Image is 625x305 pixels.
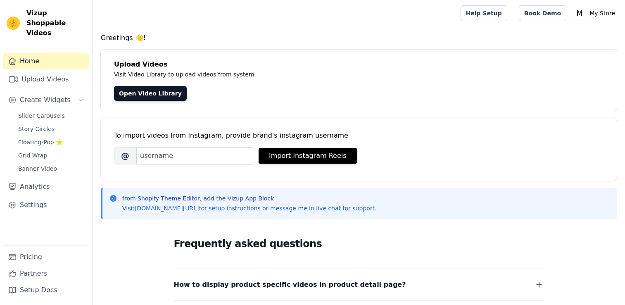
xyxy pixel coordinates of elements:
text: M [577,9,583,17]
span: Create Widgets [20,95,71,105]
a: Book Demo [519,5,566,21]
a: Analytics [3,179,89,195]
button: Import Instagram Reels [259,148,357,164]
span: Banner Video [18,164,57,173]
p: Visit Video Library to upload videos from system [114,69,484,79]
a: Slider Carousels [13,110,89,122]
p: My Store [586,6,618,21]
a: Pricing [3,249,89,265]
div: To import videos from Instagram, provide brand's instagram username [114,131,604,141]
a: Grid Wrap [13,150,89,161]
a: Banner Video [13,163,89,174]
h4: Upload Videos [114,60,604,69]
h2: Frequently asked questions [174,236,544,252]
h4: Greetings 👋! [101,33,617,43]
img: Vizup [7,17,20,30]
a: Story Circles [13,123,89,135]
a: Upload Videos [3,71,89,88]
span: Grid Wrap [18,151,47,160]
a: Partners [3,265,89,282]
button: How to display product specific videos in product detail page? [174,279,544,291]
span: @ [114,147,136,164]
a: Open Video Library [114,86,187,101]
span: Slider Carousels [18,112,65,120]
input: username [136,147,255,164]
p: from Shopify Theme Editor, add the Vizup App Block [122,194,376,203]
a: Home [3,53,89,69]
button: Create Widgets [3,92,89,108]
a: [DOMAIN_NAME][URL] [135,205,199,212]
a: Floating-Pop ⭐ [13,136,89,148]
button: M My Store [573,6,618,21]
a: Setup Docs [3,282,89,298]
span: Story Circles [18,125,55,133]
span: Floating-Pop ⭐ [18,138,63,146]
span: Vizup Shoppable Videos [26,8,86,38]
a: Settings [3,197,89,213]
p: Visit for setup instructions or message me in live chat for support. [122,204,376,212]
span: How to display product specific videos in product detail page? [174,279,406,291]
a: Help Setup [461,5,507,21]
